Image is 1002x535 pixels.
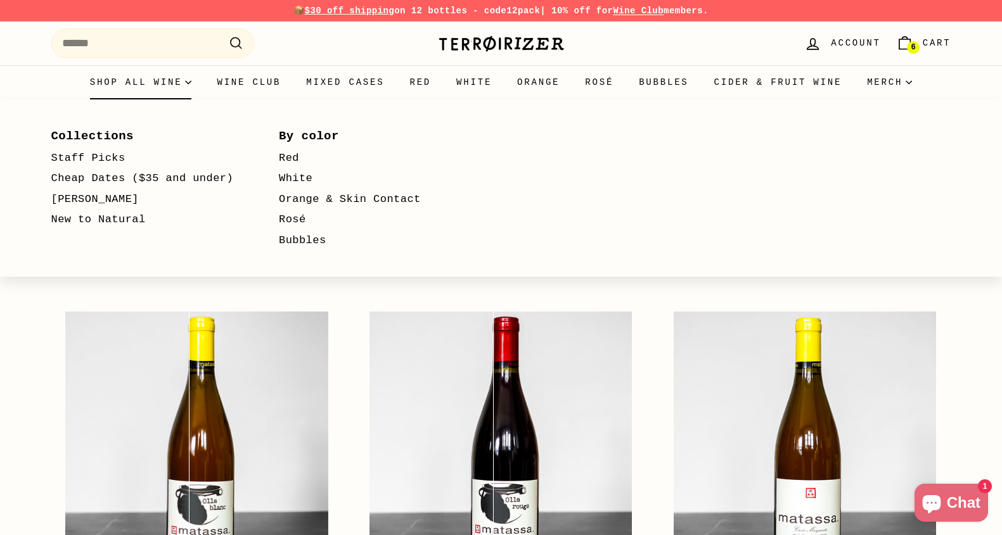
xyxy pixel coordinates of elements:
[911,484,992,525] inbox-online-store-chat: Shopify online store chat
[626,65,701,99] a: Bubbles
[504,65,572,99] a: Orange
[911,43,915,52] span: 6
[702,65,855,99] a: Cider & Fruit Wine
[923,36,951,50] span: Cart
[305,6,395,16] span: $30 off shipping
[279,148,470,169] a: Red
[51,168,243,189] a: Cheap Dates ($35 and under)
[51,148,243,169] a: Staff Picks
[204,65,293,99] a: Wine Club
[889,25,959,62] a: Cart
[506,6,540,16] strong: 12pack
[279,210,470,230] a: Rosé
[279,125,470,148] a: By color
[279,168,470,189] a: White
[797,25,888,62] a: Account
[279,189,470,210] a: Orange & Skin Contact
[26,65,977,99] div: Primary
[77,65,205,99] summary: Shop all wine
[279,230,470,251] a: Bubbles
[397,65,444,99] a: Red
[51,210,243,230] a: New to Natural
[51,125,243,148] a: Collections
[51,4,951,18] p: 📦 on 12 bottles - code | 10% off for members.
[854,65,925,99] summary: Merch
[444,65,504,99] a: White
[831,36,880,50] span: Account
[613,6,664,16] a: Wine Club
[572,65,626,99] a: Rosé
[51,189,243,210] a: [PERSON_NAME]
[293,65,397,99] a: Mixed Cases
